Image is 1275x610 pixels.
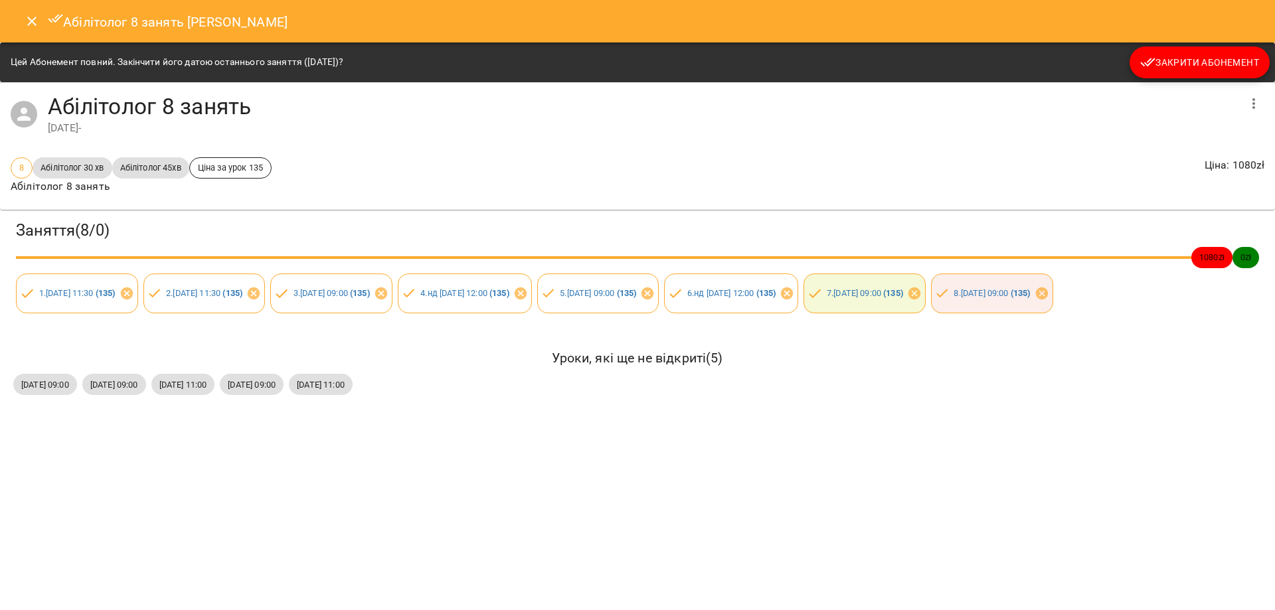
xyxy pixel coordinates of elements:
[270,273,392,313] div: 3.[DATE] 09:00 (135)
[222,288,242,298] b: ( 135 )
[11,179,272,194] p: Абілітолог 8 занять
[617,288,637,298] b: ( 135 )
[398,273,532,313] div: 4.нд [DATE] 12:00 (135)
[687,288,776,298] a: 6.нд [DATE] 12:00 (135)
[11,161,32,174] span: 8
[664,273,798,313] div: 6.нд [DATE] 12:00 (135)
[48,11,288,33] h6: Абілітолог 8 занять [PERSON_NAME]
[489,288,509,298] b: ( 135 )
[1011,288,1031,298] b: ( 135 )
[220,378,284,391] span: [DATE] 09:00
[1205,157,1264,173] p: Ціна : 1080 zł
[1140,54,1259,70] span: Закрити Абонемент
[151,378,215,391] span: [DATE] 11:00
[143,273,266,313] div: 2.[DATE] 11:30 (135)
[289,378,353,391] span: [DATE] 11:00
[1232,251,1259,264] span: 0 zł
[16,273,138,313] div: 1.[DATE] 11:30 (135)
[537,273,659,313] div: 5.[DATE] 09:00 (135)
[112,161,189,174] span: Абілітолог 45хв
[294,288,370,298] a: 3.[DATE] 09:00 (135)
[350,288,370,298] b: ( 135 )
[420,288,509,298] a: 4.нд [DATE] 12:00 (135)
[48,120,1238,136] div: [DATE] -
[11,50,343,74] div: Цей Абонемент повний. Закінчити його датою останнього заняття ([DATE])?
[827,288,903,298] a: 7.[DATE] 09:00 (135)
[166,288,242,298] a: 2.[DATE] 11:30 (135)
[804,273,926,313] div: 7.[DATE] 09:00 (135)
[13,348,1262,368] h6: Уроки, які ще не відкриті ( 5 )
[883,288,903,298] b: ( 135 )
[756,288,776,298] b: ( 135 )
[33,161,112,174] span: Абілітолог 30 хв
[190,161,271,174] span: Ціна за урок 135
[954,288,1030,298] a: 8.[DATE] 09:00 (135)
[1130,46,1270,78] button: Закрити Абонемент
[96,288,116,298] b: ( 135 )
[13,378,77,391] span: [DATE] 09:00
[931,273,1053,313] div: 8.[DATE] 09:00 (135)
[82,378,146,391] span: [DATE] 09:00
[1191,251,1232,264] span: 1080 zł
[560,288,636,298] a: 5.[DATE] 09:00 (135)
[16,5,48,37] button: Close
[16,220,1259,241] h3: Заняття ( 8 / 0 )
[39,288,116,298] a: 1.[DATE] 11:30 (135)
[48,93,1238,120] h4: Абілітолог 8 занять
